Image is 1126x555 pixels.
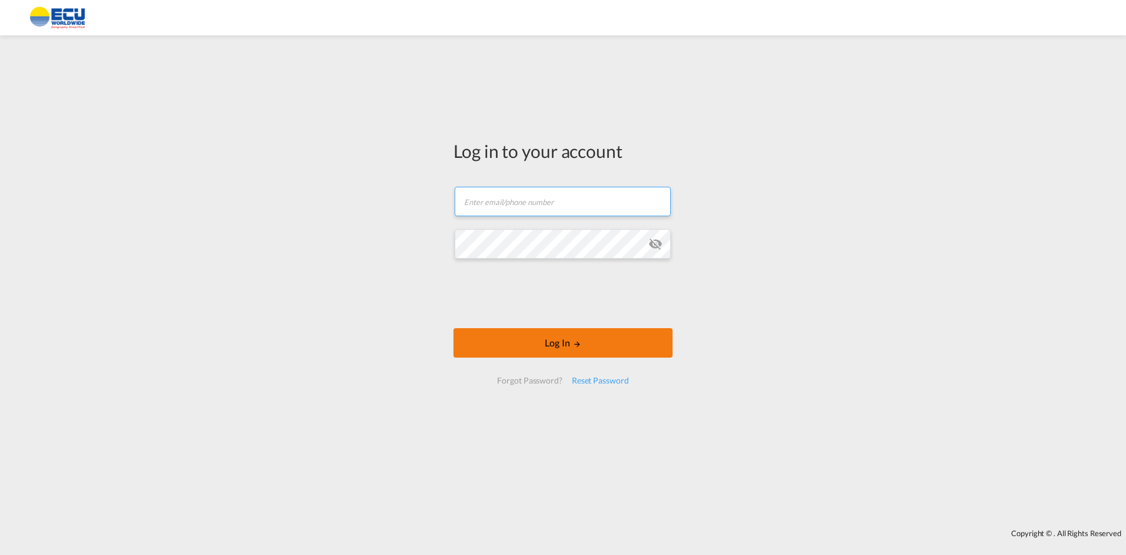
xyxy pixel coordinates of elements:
[455,187,671,216] input: Enter email/phone number
[18,5,97,31] img: 6cccb1402a9411edb762cf9624ab9cda.png
[473,270,653,316] iframe: reCAPTCHA
[648,237,663,251] md-icon: icon-eye-off
[492,370,567,391] div: Forgot Password?
[453,328,673,358] button: LOGIN
[453,138,673,163] div: Log in to your account
[567,370,634,391] div: Reset Password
